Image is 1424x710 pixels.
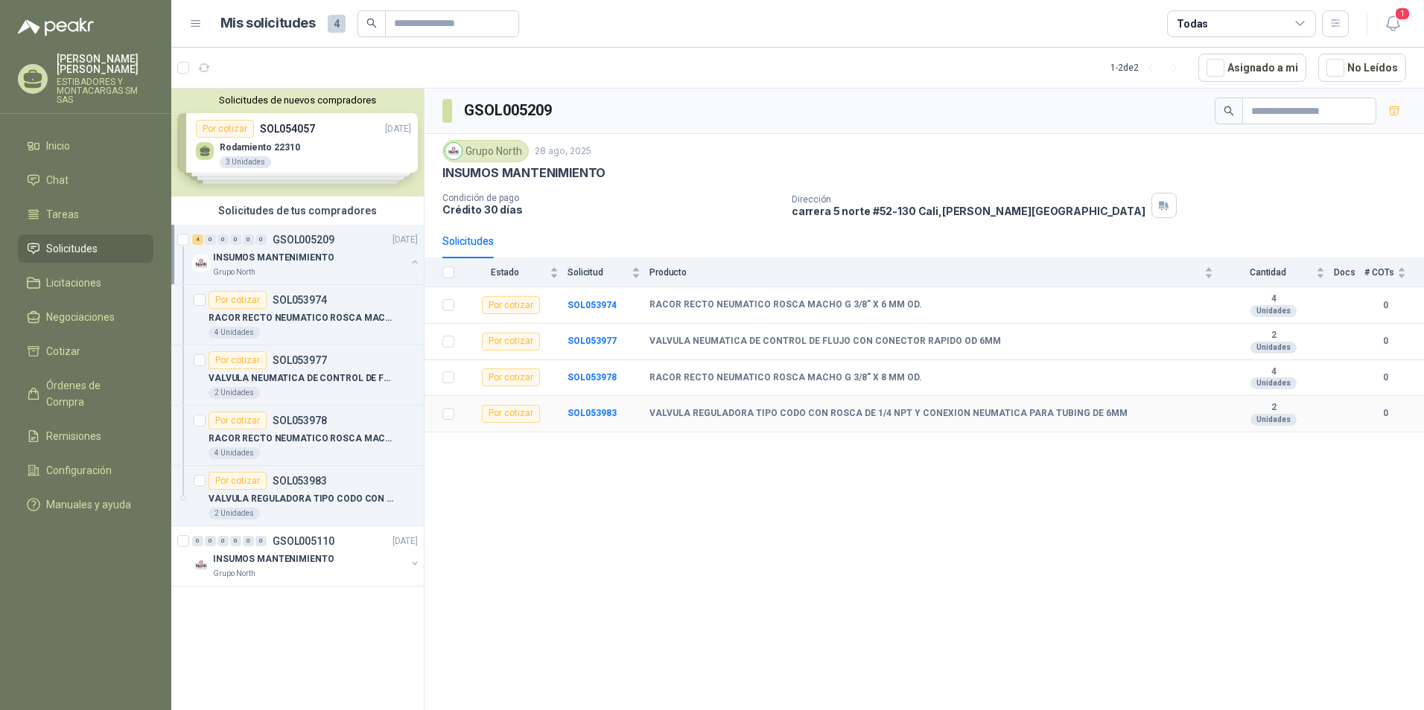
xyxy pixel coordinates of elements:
span: Órdenes de Compra [46,377,139,410]
b: 2 [1222,402,1325,414]
b: VALVULA NEUMATICA DE CONTROL DE FLUJO CON CONECTOR RAPIDO OD 6MM [649,336,1001,348]
div: Por cotizar [482,368,540,386]
div: Solicitudes de nuevos compradoresPor cotizarSOL054057[DATE] Rodamiento 223103 UnidadesPor cotizar... [171,89,424,196]
p: INSUMOS MANTENIMIENTO [442,165,605,181]
div: Unidades [1250,414,1297,426]
button: Asignado a mi [1198,54,1306,82]
div: 0 [192,536,203,546]
div: Grupo North [442,140,529,162]
div: Por cotizar [209,412,267,429]
b: 4 [1222,366,1325,378]
div: 0 [230,536,241,546]
p: VALVULA REGULADORA TIPO CODO CON ROSCA DE 1/4 NPT Y CONEXION NEUMATICA PARA TUBING DE 6MM [209,492,394,506]
b: 0 [1364,298,1406,313]
p: 28 ago, 2025 [535,144,591,159]
div: Por cotizar [482,333,540,351]
th: Docs [1334,258,1364,287]
div: Por cotizar [482,296,540,314]
a: Inicio [18,132,153,160]
div: Unidades [1250,377,1297,389]
p: GSOL005110 [273,536,334,546]
a: Licitaciones [18,269,153,297]
span: search [366,18,377,28]
a: 4 0 0 0 0 0 GSOL005209[DATE] Company LogoINSUMOS MANTENIMIENTOGrupo North [192,231,421,278]
span: Manuales y ayuda [46,496,131,513]
div: Por cotizar [209,351,267,369]
img: Company Logo [192,255,210,272]
button: No Leídos [1318,54,1406,82]
b: RACOR RECTO NEUMATICO ROSCA MACHO G 3/8” X 8 MM OD. [649,372,922,384]
p: [DATE] [392,534,418,549]
span: # COTs [1364,267,1394,278]
div: 0 [230,234,241,245]
a: Chat [18,166,153,194]
p: ESTIBADORES Y MONTACARGAS SM SAS [57,77,153,104]
th: # COTs [1364,258,1424,287]
div: Por cotizar [209,472,267,490]
div: 4 Unidades [209,447,260,459]
th: Producto [649,258,1222,287]
div: Todas [1177,16,1208,32]
p: Grupo North [213,266,255,278]
th: Cantidad [1222,258,1334,287]
div: Unidades [1250,342,1297,354]
a: Por cotizarSOL053978RACOR RECTO NEUMATICO ROSCA MACHO G 3/8” X 8 MM OD.4 Unidades [171,406,424,466]
a: Solicitudes [18,234,153,263]
a: Órdenes de Compra [18,371,153,416]
div: 0 [205,234,216,245]
b: 0 [1364,371,1406,385]
a: SOL053977 [568,336,617,346]
span: Inicio [46,138,70,154]
a: Negociaciones [18,303,153,331]
img: Company Logo [445,143,462,159]
th: Solicitud [568,258,649,287]
div: Por cotizar [482,405,540,423]
p: SOL053983 [273,476,327,486]
div: 4 Unidades [209,327,260,339]
p: RACOR RECTO NEUMATICO ROSCA MACHO G 3/8” X 6 MM OD. [209,311,394,325]
a: SOL053974 [568,300,617,310]
span: Solicitud [568,267,629,278]
a: SOL053978 [568,372,617,383]
div: Solicitudes [442,233,494,249]
span: Producto [649,267,1201,278]
div: 0 [243,536,254,546]
b: 2 [1222,330,1325,342]
p: INSUMOS MANTENIMIENTO [213,251,334,265]
p: RACOR RECTO NEUMATICO ROSCA MACHO G 3/8” X 8 MM OD. [209,432,394,446]
p: Grupo North [213,568,255,580]
div: Solicitudes de tus compradores [171,196,424,225]
p: [PERSON_NAME] [PERSON_NAME] [57,54,153,74]
div: 2 Unidades [209,508,260,519]
span: search [1224,106,1234,116]
p: carrera 5 norte #52-130 Cali , [PERSON_NAME][GEOGRAPHIC_DATA] [792,205,1145,217]
button: 1 [1379,10,1406,37]
span: Tareas [46,206,79,223]
p: VALVULA NEUMATICA DE CONTROL DE FLUJO CON CONECTOR RAPIDO OD 6MM [209,371,394,386]
div: 0 [217,536,229,546]
div: 0 [205,536,216,546]
img: Logo peakr [18,18,94,36]
a: Remisiones [18,422,153,450]
b: 0 [1364,334,1406,348]
h1: Mis solicitudes [220,13,316,34]
a: Manuales y ayuda [18,490,153,519]
b: VALVULA REGULADORA TIPO CODO CON ROSCA DE 1/4 NPT Y CONEXION NEUMATICA PARA TUBING DE 6MM [649,408,1128,420]
div: Unidades [1250,305,1297,317]
span: Solicitudes [46,240,98,257]
b: 0 [1364,406,1406,420]
div: 0 [255,536,267,546]
a: Configuración [18,456,153,484]
p: Dirección [792,194,1145,205]
p: SOL053974 [273,295,327,305]
div: 4 [192,234,203,245]
img: Company Logo [192,556,210,574]
div: 0 [217,234,229,245]
a: SOL053983 [568,408,617,418]
div: Por cotizar [209,291,267,309]
p: SOL053978 [273,415,327,426]
span: Configuración [46,462,112,479]
div: 2 Unidades [209,387,260,399]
